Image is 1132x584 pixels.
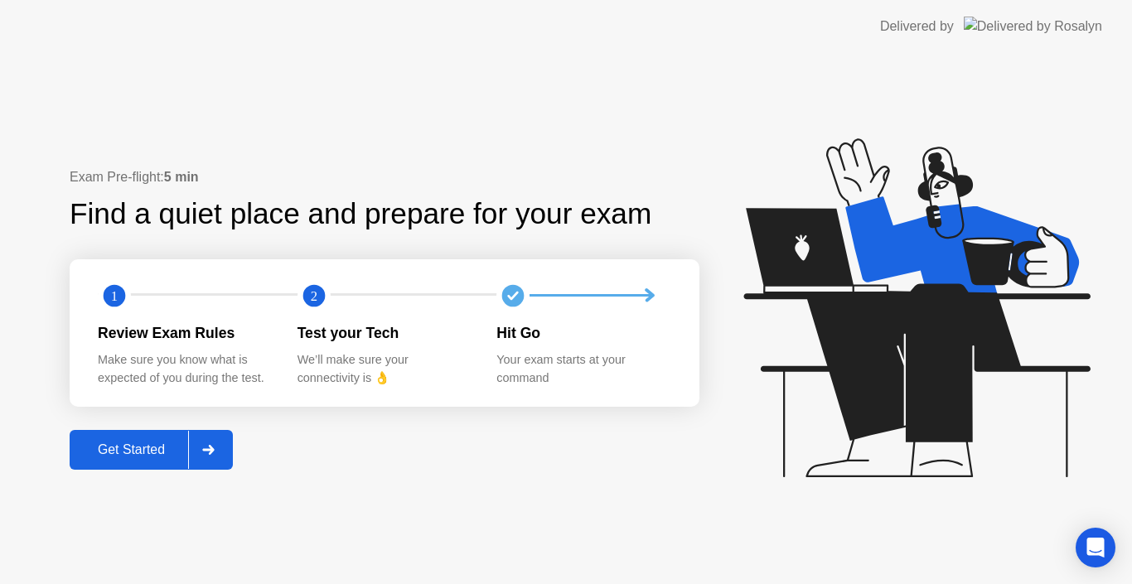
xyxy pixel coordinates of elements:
[298,351,471,387] div: We’ll make sure your connectivity is 👌
[75,442,188,457] div: Get Started
[164,170,199,184] b: 5 min
[298,322,471,344] div: Test your Tech
[311,287,317,303] text: 2
[70,430,233,470] button: Get Started
[1076,528,1115,567] div: Open Intercom Messenger
[70,192,654,236] div: Find a quiet place and prepare for your exam
[70,167,699,187] div: Exam Pre-flight:
[98,351,271,387] div: Make sure you know what is expected of you during the test.
[880,17,954,36] div: Delivered by
[496,322,670,344] div: Hit Go
[111,287,118,303] text: 1
[496,351,670,387] div: Your exam starts at your command
[98,322,271,344] div: Review Exam Rules
[964,17,1102,36] img: Delivered by Rosalyn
